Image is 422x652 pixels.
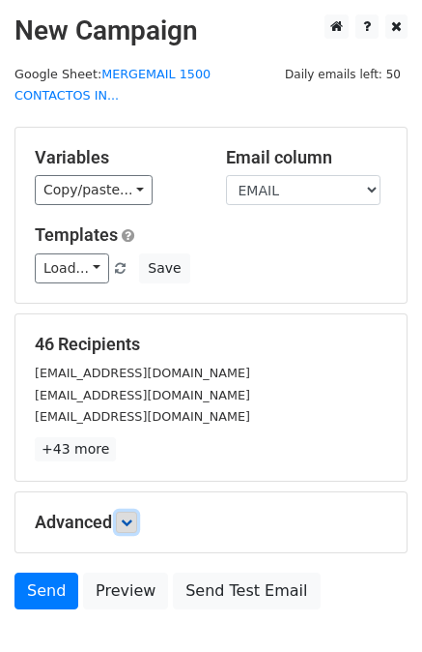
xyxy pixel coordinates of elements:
a: Copy/paste... [35,175,153,205]
h5: Advanced [35,512,387,533]
a: Send Test Email [173,573,320,609]
a: Templates [35,224,118,245]
h5: Variables [35,147,197,168]
a: +43 more [35,437,116,461]
a: Load... [35,253,109,283]
small: [EMAIL_ADDRESS][DOMAIN_NAME] [35,388,250,402]
small: Google Sheet: [14,67,211,104]
div: Widget de chat [325,559,422,652]
h5: 46 Recipients [35,334,387,355]
span: Daily emails left: 50 [278,64,408,85]
iframe: Chat Widget [325,559,422,652]
a: MERGEMAIL 1500 CONTACTOS IN... [14,67,211,104]
a: Preview [83,573,168,609]
a: Daily emails left: 50 [278,67,408,81]
small: [EMAIL_ADDRESS][DOMAIN_NAME] [35,409,250,424]
h2: New Campaign [14,15,408,47]
small: [EMAIL_ADDRESS][DOMAIN_NAME] [35,366,250,380]
h5: Email column [226,147,388,168]
a: Send [14,573,78,609]
button: Save [139,253,189,283]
